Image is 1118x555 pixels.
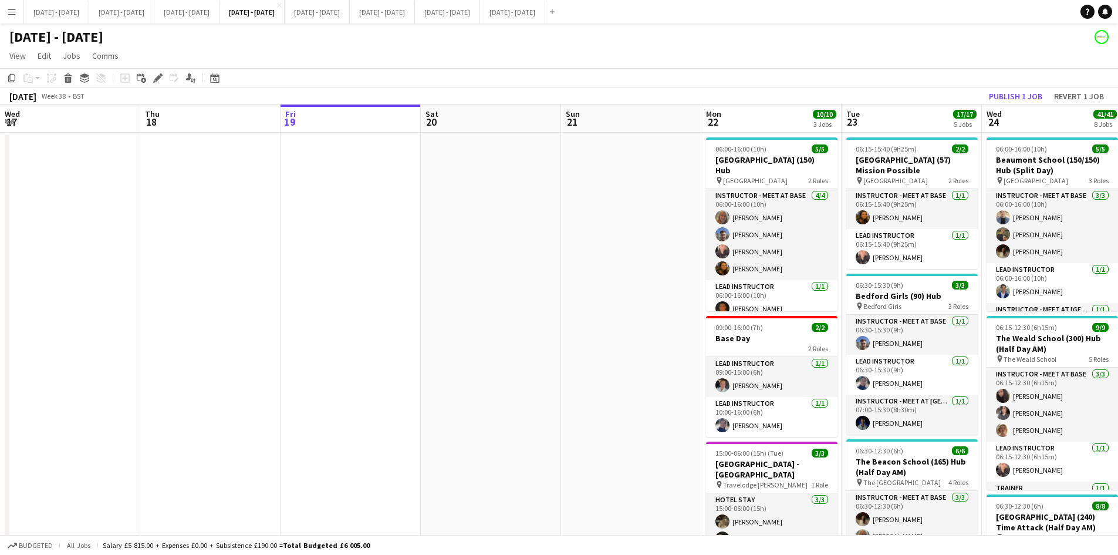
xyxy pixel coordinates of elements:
span: Thu [145,109,160,119]
app-card-role: Instructor - Meet at [GEOGRAPHIC_DATA]1/1 [987,303,1118,343]
button: Budgeted [6,539,55,552]
span: 06:30-15:30 (9h) [856,281,903,290]
span: The Weald School [1004,355,1056,364]
div: Salary £5 815.00 + Expenses £0.00 + Subsistence £190.00 = [103,541,370,550]
span: 21 [564,115,580,129]
a: Edit [33,48,56,63]
span: Budgeted [19,541,53,550]
span: 3 Roles [948,302,968,311]
div: 3 Jobs [813,120,836,129]
span: 5/5 [1092,144,1109,153]
span: 2 Roles [808,344,828,353]
a: View [5,48,31,63]
span: [GEOGRAPHIC_DATA] [1004,176,1068,185]
span: 4 Roles [948,478,968,487]
h3: Base Day [706,333,837,344]
span: 3 Roles [1089,176,1109,185]
span: 24 [985,115,1002,129]
h3: [GEOGRAPHIC_DATA] (150) Hub [706,154,837,176]
span: 09:00-16:00 (7h) [715,323,763,332]
h3: Bedford Girls (90) Hub [846,291,978,301]
app-job-card: 06:00-16:00 (10h)5/5[GEOGRAPHIC_DATA] (150) Hub [GEOGRAPHIC_DATA]2 RolesInstructor - Meet at Base... [706,137,837,311]
h3: The Beacon School (165) Hub (Half Day AM) [846,456,978,477]
button: [DATE] - [DATE] [480,1,545,23]
span: 9/9 [1092,323,1109,332]
span: 06:30-12:30 (6h) [856,446,903,455]
a: Comms [87,48,123,63]
button: [DATE] - [DATE] [219,1,285,23]
span: 3/3 [812,449,828,458]
span: [GEOGRAPHIC_DATA] [1004,533,1068,542]
span: 20 [424,115,438,129]
span: Tue [846,109,860,119]
span: Mon [706,109,721,119]
span: 2 Roles [948,176,968,185]
span: Edit [38,51,51,61]
button: [DATE] - [DATE] [350,1,415,23]
app-job-card: 06:15-15:40 (9h25m)2/2[GEOGRAPHIC_DATA] (57) Mission Possible [GEOGRAPHIC_DATA]2 RolesInstructor ... [846,137,978,269]
span: Sat [425,109,438,119]
span: Sun [566,109,580,119]
app-job-card: 06:15-12:30 (6h15m)9/9The Weald School (300) Hub (Half Day AM) The Weald School5 RolesInstructor ... [987,316,1118,490]
span: [GEOGRAPHIC_DATA] [863,176,928,185]
span: View [9,51,26,61]
span: 18 [143,115,160,129]
span: 1 Role [811,480,828,489]
span: 23 [845,115,860,129]
span: Total Budgeted £6 005.00 [283,541,370,550]
app-user-avatar: Programmes & Operations [1095,30,1109,44]
span: Comms [92,51,119,61]
span: 15:00-06:00 (15h) (Tue) [715,449,783,458]
span: 19 [283,115,296,129]
span: 2/2 [812,323,828,332]
button: [DATE] - [DATE] [154,1,219,23]
app-card-role: Instructor - Meet at Base3/306:15-12:30 (6h15m)[PERSON_NAME][PERSON_NAME][PERSON_NAME] [987,368,1118,442]
app-card-role: Instructor - Meet at Base1/106:15-15:40 (9h25m)[PERSON_NAME] [846,189,978,229]
span: Wed [987,109,1002,119]
div: 5 Jobs [954,120,976,129]
app-card-role: Lead Instructor1/109:00-15:00 (6h)[PERSON_NAME] [706,357,837,397]
div: [DATE] [9,90,36,102]
span: 3/3 [952,281,968,290]
span: 5 Roles [1089,355,1109,364]
h3: [GEOGRAPHIC_DATA] - [GEOGRAPHIC_DATA] [706,459,837,480]
div: BST [73,92,85,100]
app-card-role: Lead Instructor1/110:00-16:00 (6h)[PERSON_NAME] [706,397,837,437]
button: [DATE] - [DATE] [24,1,89,23]
h1: [DATE] - [DATE] [9,28,103,46]
app-card-role: Instructor - Meet at Base4/406:00-16:00 (10h)[PERSON_NAME][PERSON_NAME][PERSON_NAME][PERSON_NAME] [706,189,837,280]
app-job-card: 06:00-16:00 (10h)5/5Beaumont School (150/150) Hub (Split Day) [GEOGRAPHIC_DATA]3 RolesInstructor ... [987,137,1118,311]
div: 06:30-15:30 (9h)3/3Bedford Girls (90) Hub Bedford Girls3 RolesInstructor - Meet at Base1/106:30-1... [846,274,978,435]
span: 6/6 [952,446,968,455]
span: 06:00-16:00 (10h) [996,144,1047,153]
span: 10/10 [813,110,836,119]
span: 2 Roles [808,176,828,185]
app-card-role: Instructor - Meet at [GEOGRAPHIC_DATA]1/107:00-15:30 (8h30m)[PERSON_NAME] [846,395,978,435]
button: [DATE] - [DATE] [415,1,480,23]
h3: [GEOGRAPHIC_DATA] (57) Mission Possible [846,154,978,176]
app-job-card: 09:00-16:00 (7h)2/2Base Day2 RolesLead Instructor1/109:00-15:00 (6h)[PERSON_NAME]Lead Instructor1... [706,316,837,437]
a: Jobs [58,48,85,63]
span: 06:30-12:30 (6h) [996,502,1043,510]
h3: [GEOGRAPHIC_DATA] (240) Time Attack (Half Day AM) [987,512,1118,533]
span: Wed [5,109,20,119]
app-card-role: Lead Instructor1/106:15-15:40 (9h25m)[PERSON_NAME] [846,229,978,269]
app-card-role: Lead Instructor1/106:30-15:30 (9h)[PERSON_NAME] [846,355,978,395]
app-card-role: Lead Instructor1/106:00-16:00 (10h)[PERSON_NAME] [987,263,1118,303]
span: [GEOGRAPHIC_DATA] [723,176,788,185]
span: Fri [285,109,296,119]
app-card-role: Lead Instructor1/106:15-12:30 (6h15m)[PERSON_NAME] [987,442,1118,482]
span: 06:00-16:00 (10h) [715,144,766,153]
app-card-role: Trainer1/1 [987,482,1118,522]
span: 8/8 [1092,502,1109,510]
span: Travelodge [PERSON_NAME] [723,480,808,489]
button: [DATE] - [DATE] [89,1,154,23]
span: 5/5 [812,144,828,153]
span: Jobs [63,51,80,61]
app-card-role: Lead Instructor1/106:00-16:00 (10h)[PERSON_NAME] [706,280,837,320]
span: Week 38 [39,92,68,100]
